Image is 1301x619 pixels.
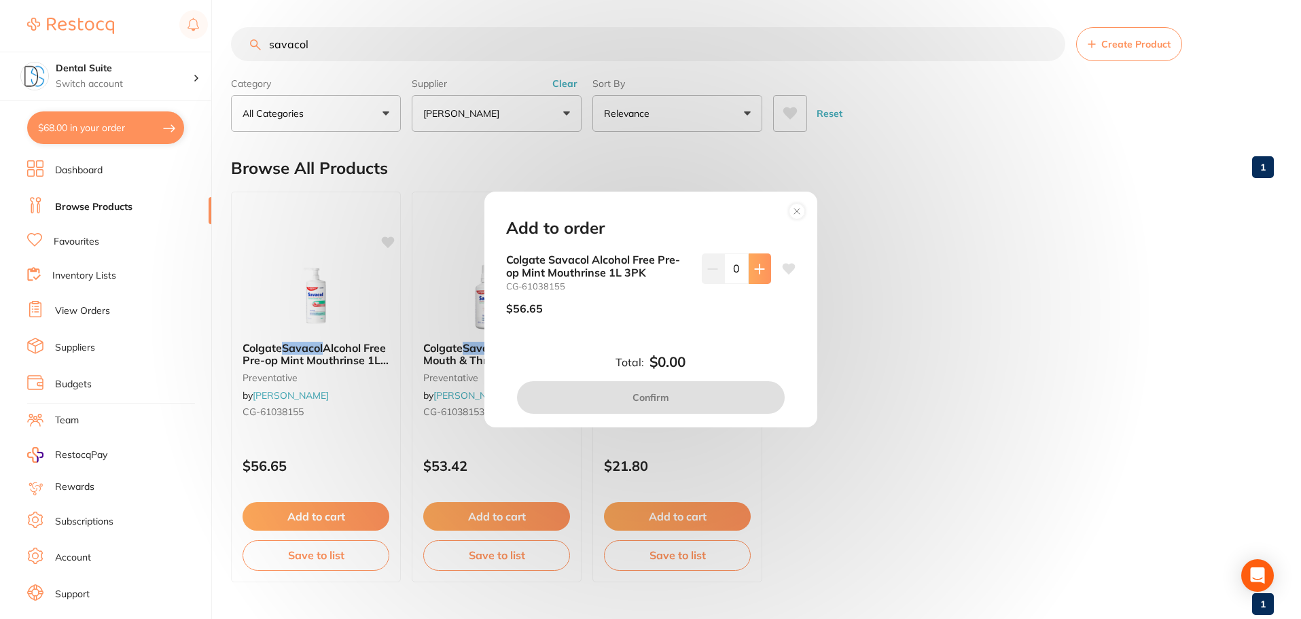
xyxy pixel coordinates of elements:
div: Open Intercom Messenger [1241,559,1274,592]
b: Colgate Savacol Alcohol Free Pre-op Mint Mouthrinse 1L 3PK [506,253,691,279]
label: Total: [616,356,644,368]
small: CG-61038155 [506,281,691,291]
button: Confirm [517,381,785,414]
p: $56.65 [506,302,543,315]
b: $0.00 [649,354,685,370]
h2: Add to order [506,219,605,238]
